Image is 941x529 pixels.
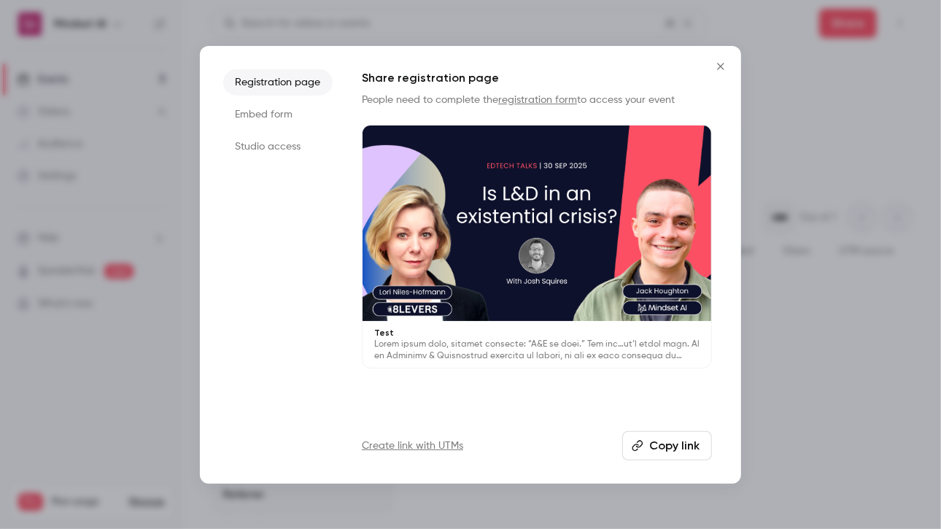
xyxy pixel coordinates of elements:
[374,327,700,339] p: Test
[362,125,712,369] a: TestLorem ipsum dolo, sitamet consecte: “A&E se doei.” Tem inc…ut’l etdol magn. Al en Adminimv & ...
[362,69,712,87] h1: Share registration page
[374,339,700,362] p: Lorem ipsum dolo, sitamet consecte: “A&E se doei.” Tem inc…ut’l etdol magn. Al en Adminimv & Quis...
[223,69,333,96] li: Registration page
[622,431,712,460] button: Copy link
[223,134,333,160] li: Studio access
[223,101,333,128] li: Embed form
[706,52,735,81] button: Close
[498,95,577,105] a: registration form
[362,93,712,107] p: People need to complete the to access your event
[362,439,463,453] a: Create link with UTMs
